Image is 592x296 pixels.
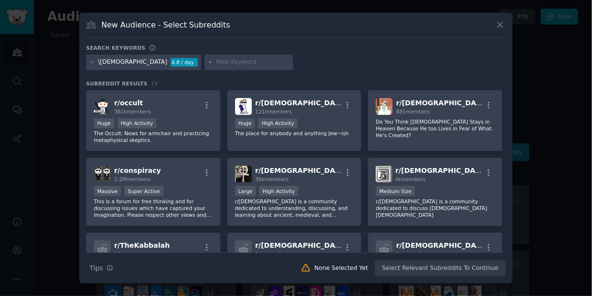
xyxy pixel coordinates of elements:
div: High Activity [259,186,298,196]
span: r/ [DEMOGRAPHIC_DATA] [255,167,347,174]
h3: New Audience - Select Subreddits [102,20,230,30]
img: Judaism [235,98,252,115]
p: r/[DEMOGRAPHIC_DATA] is a community dedicated to understanding, discussing, and learning about an... [235,198,354,218]
div: \[DEMOGRAPHIC_DATA] [98,58,167,67]
p: r/[DEMOGRAPHIC_DATA] is a community dedicated to discuss [DEMOGRAPHIC_DATA] [DEMOGRAPHIC_DATA] [376,198,495,218]
span: 36k members [255,176,289,182]
span: 19 [151,81,158,86]
div: High Activity [258,118,297,128]
span: Fetching Details... [396,251,442,257]
img: JewishKabbalah [376,166,392,183]
img: conspiracy [94,166,111,183]
h3: Search keywords [86,44,146,51]
p: Do You Think [DEMOGRAPHIC_DATA] Stays in Heaven Because He too Lives in Fear of What He's Created? [376,118,495,139]
span: Tips [89,263,103,273]
div: Large [235,186,256,196]
div: Huge [94,118,114,128]
span: r/ TheKabbalah [114,241,170,249]
div: None Selected Yet [314,264,368,273]
img: Gnostic [235,166,252,183]
div: Medium Size [376,186,415,196]
div: Super Active [124,186,163,196]
span: r/ [DEMOGRAPHIC_DATA] [255,99,347,107]
span: 121k members [255,109,292,114]
input: New Keyword [216,58,290,67]
span: 381k members [114,109,151,114]
span: 881 members [396,109,430,114]
button: Tips [86,260,117,277]
span: r/ [DEMOGRAPHIC_DATA] [396,167,488,174]
span: 97 members [114,251,145,257]
span: r/ conspiracy [114,167,161,174]
p: This is a forum for free thinking and for discussing issues which have captured your imagination.... [94,198,213,218]
p: The Occult: News for armchair and practicing metaphysical skeptics. [94,130,213,143]
span: Subreddit Results [86,80,148,87]
div: Massive [94,186,121,196]
div: High Activity [118,118,157,128]
img: occult [94,98,111,115]
span: r/ [DEMOGRAPHIC_DATA] [255,241,347,249]
p: The place for anybody and anything Jew~ish [235,130,354,137]
div: 4.8 / day [171,58,198,67]
img: Kabbalah2 [376,98,393,115]
div: Huge [235,118,255,128]
span: 2.2M members [114,176,151,182]
span: r/ [DEMOGRAPHIC_DATA] [396,241,488,249]
span: Fetching Details... [255,251,301,257]
span: r/ [DEMOGRAPHIC_DATA] [396,99,488,107]
span: 4k members [396,176,426,182]
span: r/ occult [114,99,143,107]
